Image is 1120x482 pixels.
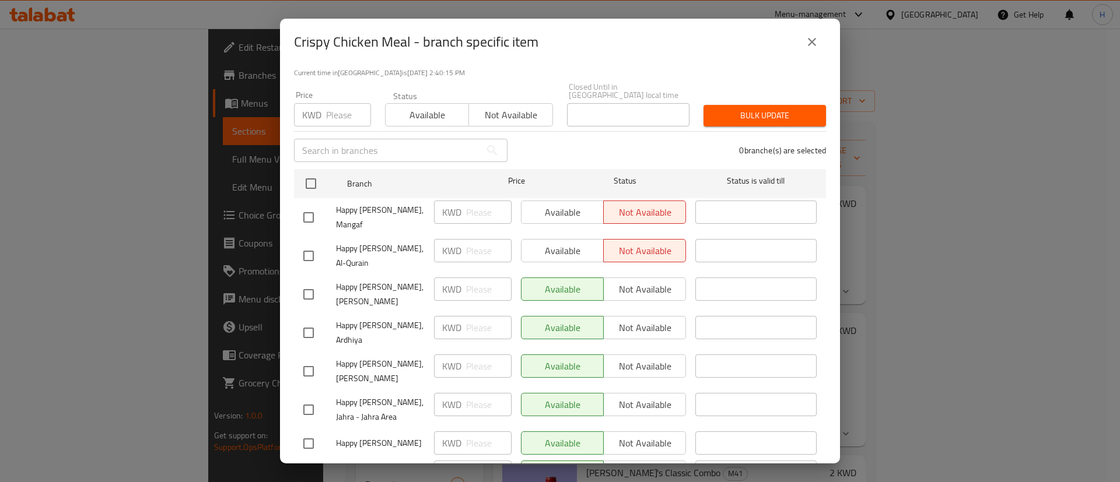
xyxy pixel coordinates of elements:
[442,205,461,219] p: KWD
[798,28,826,56] button: close
[739,145,826,156] p: 0 branche(s) are selected
[385,103,469,126] button: Available
[466,354,512,378] input: Please enter price
[466,200,512,224] input: Please enter price
[390,107,464,124] span: Available
[336,318,425,347] span: Happy [PERSON_NAME], Ardhiya
[336,436,425,451] span: Happy [PERSON_NAME]
[565,174,686,188] span: Status
[294,139,481,162] input: Search in branches
[336,357,425,386] span: Happy [PERSON_NAME], [PERSON_NAME]
[474,107,548,124] span: Not available
[442,282,461,296] p: KWD
[442,321,461,335] p: KWD
[466,393,512,416] input: Please enter price
[466,239,512,262] input: Please enter price
[442,359,461,373] p: KWD
[442,397,461,411] p: KWD
[336,395,425,424] span: Happy [PERSON_NAME], Jahra - Jahra Area
[326,103,371,126] input: Please enter price
[302,108,321,122] p: KWD
[703,105,826,126] button: Bulk update
[466,431,512,455] input: Please enter price
[466,316,512,339] input: Please enter price
[442,244,461,258] p: KWD
[294,68,826,78] p: Current time in [GEOGRAPHIC_DATA] is [DATE] 2:40:15 PM
[713,108,817,123] span: Bulk update
[336,241,425,270] span: Happy [PERSON_NAME], Al-Qurain
[695,174,817,188] span: Status is valid till
[468,103,552,126] button: Not available
[294,33,538,51] h2: Crispy Chicken Meal - branch specific item
[442,436,461,450] p: KWD
[336,203,425,232] span: Happy [PERSON_NAME], Mangaf
[478,174,555,188] span: Price
[466,277,512,301] input: Please enter price
[347,177,468,191] span: Branch
[336,280,425,309] span: Happy [PERSON_NAME], [PERSON_NAME]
